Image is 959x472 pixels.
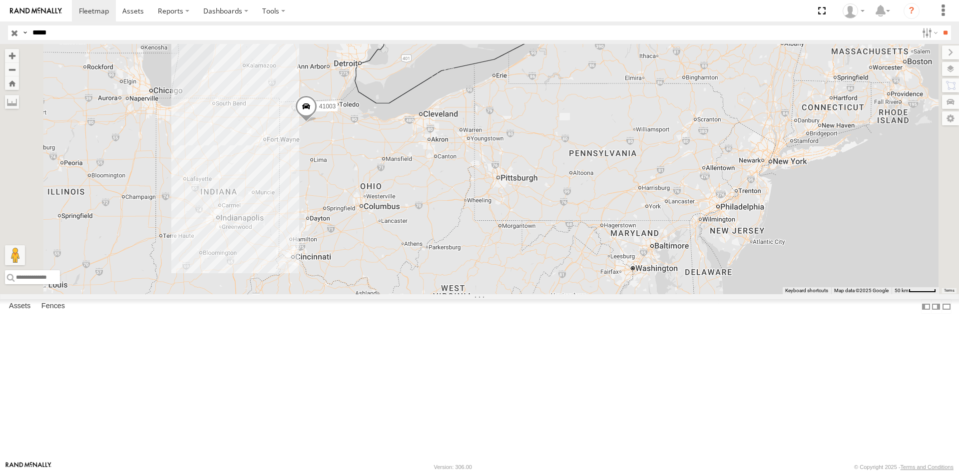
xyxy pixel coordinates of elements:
a: Terms (opens in new tab) [944,289,955,293]
label: Dock Summary Table to the Right [931,299,941,314]
span: 41003 [319,103,336,110]
label: Fences [36,300,70,314]
label: Measure [5,95,19,109]
span: 50 km [895,288,909,293]
button: Zoom Home [5,76,19,90]
label: Map Settings [942,111,959,125]
div: © Copyright 2025 - [854,464,954,470]
label: Search Query [21,25,29,40]
button: Zoom out [5,62,19,76]
div: Version: 306.00 [434,464,472,470]
img: rand-logo.svg [10,7,62,14]
label: Assets [4,300,35,314]
label: Search Filter Options [918,25,940,40]
div: Ryan Roxas [839,3,868,18]
a: Terms and Conditions [901,464,954,470]
button: Map Scale: 50 km per 51 pixels [892,287,939,294]
i: ? [904,3,920,19]
label: Dock Summary Table to the Left [921,299,931,314]
button: Keyboard shortcuts [785,287,828,294]
span: Map data ©2025 Google [834,288,889,293]
label: Hide Summary Table [942,299,952,314]
button: Zoom in [5,49,19,62]
a: Visit our Website [5,462,51,472]
button: Drag Pegman onto the map to open Street View [5,245,25,265]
